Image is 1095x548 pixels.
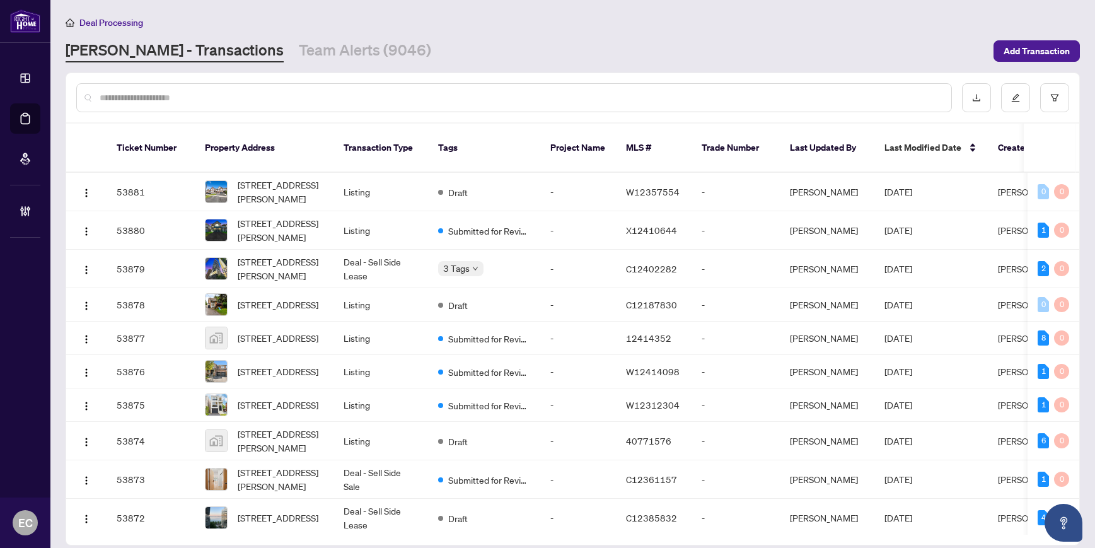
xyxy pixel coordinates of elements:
[81,188,91,198] img: Logo
[1054,330,1069,346] div: 0
[780,250,874,288] td: [PERSON_NAME]
[81,301,91,311] img: Logo
[81,514,91,524] img: Logo
[1011,93,1020,102] span: edit
[107,124,195,173] th: Ticket Number
[448,511,468,525] span: Draft
[998,366,1066,377] span: [PERSON_NAME]
[76,220,96,240] button: Logo
[626,263,677,274] span: C12402282
[884,299,912,310] span: [DATE]
[107,388,195,422] td: 53875
[626,435,671,446] span: 40771576
[238,511,318,525] span: [STREET_ADDRESS]
[333,460,428,499] td: Deal - Sell Side Sale
[107,250,195,288] td: 53879
[107,422,195,460] td: 53874
[1001,83,1030,112] button: edit
[1038,330,1049,346] div: 8
[76,508,96,528] button: Logo
[988,124,1063,173] th: Created By
[780,460,874,499] td: [PERSON_NAME]
[238,331,318,345] span: [STREET_ADDRESS]
[540,460,616,499] td: -
[472,265,478,272] span: down
[206,294,227,315] img: thumbnail-img
[540,355,616,388] td: -
[884,332,912,344] span: [DATE]
[1038,223,1049,238] div: 1
[874,124,988,173] th: Last Modified Date
[81,437,91,447] img: Logo
[692,422,780,460] td: -
[998,332,1066,344] span: [PERSON_NAME]
[107,288,195,322] td: 53878
[1054,472,1069,487] div: 0
[780,499,874,537] td: [PERSON_NAME]
[206,219,227,241] img: thumbnail-img
[206,469,227,490] img: thumbnail-img
[626,366,680,377] span: W12414098
[333,355,428,388] td: Listing
[780,124,874,173] th: Last Updated By
[448,298,468,312] span: Draft
[76,182,96,202] button: Logo
[692,355,780,388] td: -
[780,288,874,322] td: [PERSON_NAME]
[206,361,227,382] img: thumbnail-img
[299,40,431,62] a: Team Alerts (9046)
[626,332,671,344] span: 12414352
[1038,297,1049,312] div: 0
[238,255,323,283] span: [STREET_ADDRESS][PERSON_NAME]
[333,499,428,537] td: Deal - Sell Side Lease
[692,288,780,322] td: -
[206,507,227,528] img: thumbnail-img
[107,355,195,388] td: 53876
[66,40,284,62] a: [PERSON_NAME] - Transactions
[448,434,468,448] span: Draft
[1054,364,1069,379] div: 0
[780,422,874,460] td: [PERSON_NAME]
[1054,297,1069,312] div: 0
[1054,433,1069,448] div: 0
[238,298,318,312] span: [STREET_ADDRESS]
[107,322,195,355] td: 53877
[448,365,530,379] span: Submitted for Review
[79,17,143,28] span: Deal Processing
[998,512,1066,523] span: [PERSON_NAME]
[206,430,227,452] img: thumbnail-img
[448,399,530,412] span: Submitted for Review
[206,327,227,349] img: thumbnail-img
[66,18,74,27] span: home
[1038,184,1049,199] div: 0
[428,124,540,173] th: Tags
[107,173,195,211] td: 53881
[626,299,677,310] span: C12187830
[81,475,91,486] img: Logo
[998,224,1066,236] span: [PERSON_NAME]
[998,299,1066,310] span: [PERSON_NAME]
[626,399,680,411] span: W12312304
[443,261,470,276] span: 3 Tags
[333,288,428,322] td: Listing
[884,263,912,274] span: [DATE]
[884,141,961,154] span: Last Modified Date
[1054,184,1069,199] div: 0
[692,211,780,250] td: -
[998,186,1066,197] span: [PERSON_NAME]
[998,399,1066,411] span: [PERSON_NAME]
[626,512,677,523] span: C12385832
[333,422,428,460] td: Listing
[780,173,874,211] td: [PERSON_NAME]
[195,124,333,173] th: Property Address
[1045,504,1082,542] button: Open asap
[692,250,780,288] td: -
[1038,510,1049,525] div: 4
[540,422,616,460] td: -
[780,355,874,388] td: [PERSON_NAME]
[76,395,96,415] button: Logo
[76,431,96,451] button: Logo
[1038,397,1049,412] div: 1
[1038,261,1049,276] div: 2
[81,265,91,275] img: Logo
